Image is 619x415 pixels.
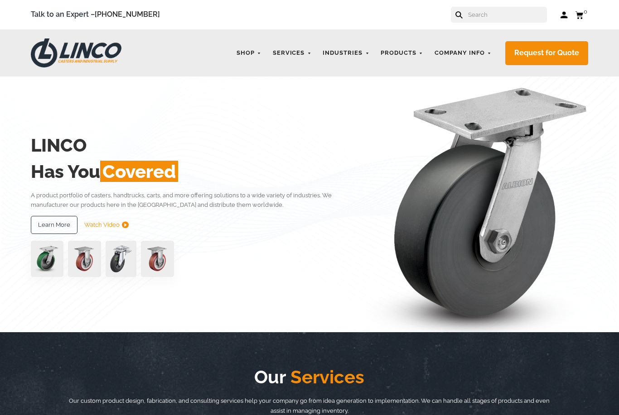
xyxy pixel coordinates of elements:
[31,9,160,21] span: Talk to an Expert –
[505,41,588,65] a: Request for Quote
[31,216,77,234] a: Learn More
[141,241,174,277] img: capture-59611-removebg-preview-1.png
[286,366,364,387] span: Services
[561,10,568,19] a: Log in
[31,191,364,210] p: A product portfolio of casters, handtrucks, carts, and more offering solutions to a wide variety ...
[62,364,557,390] h2: Our
[232,44,266,62] a: Shop
[318,44,374,62] a: Industries
[366,76,588,332] img: linco_caster
[68,241,101,277] img: capture-59611-removebg-preview-1.png
[430,44,496,62] a: Company Info
[106,241,136,277] img: lvwpp200rst849959jpg-30522-removebg-preview-1.png
[575,9,588,20] a: 0
[31,38,121,67] img: LINCO CASTERS & INDUSTRIAL SUPPLY
[467,7,547,23] input: Search
[268,44,316,62] a: Services
[584,8,587,15] span: 0
[31,241,63,277] img: pn3orx8a-94725-1-1-.png
[31,132,364,158] h2: LINCO
[84,216,129,234] a: Watch Video
[95,10,160,19] a: [PHONE_NUMBER]
[122,221,129,228] img: subtract.png
[31,158,364,185] h2: Has You
[100,161,178,182] span: Covered
[376,44,428,62] a: Products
